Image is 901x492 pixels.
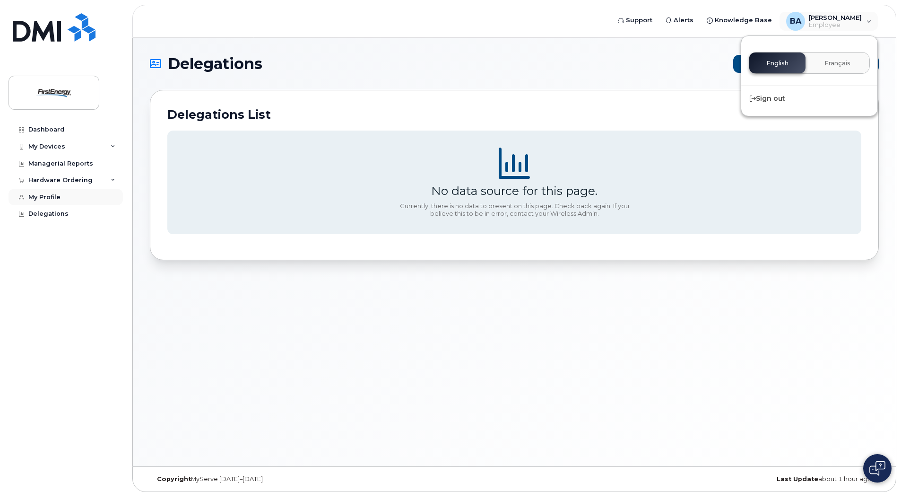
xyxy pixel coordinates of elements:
[777,475,818,483] strong: Last Update
[167,107,861,122] h2: Delegations List
[150,475,393,483] div: MyServe [DATE]–[DATE]
[431,184,598,198] div: No data source for this page.
[396,202,632,217] div: Currently, there is no data to present on this page. Check back again. If you believe this to be ...
[869,461,885,476] img: Open chat
[741,90,877,107] div: Sign out
[733,55,879,73] a: New Hardware Ordering Delegation
[636,475,879,483] div: about 1 hour ago
[824,60,850,67] span: Français
[168,57,262,71] span: Delegations
[157,475,191,483] strong: Copyright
